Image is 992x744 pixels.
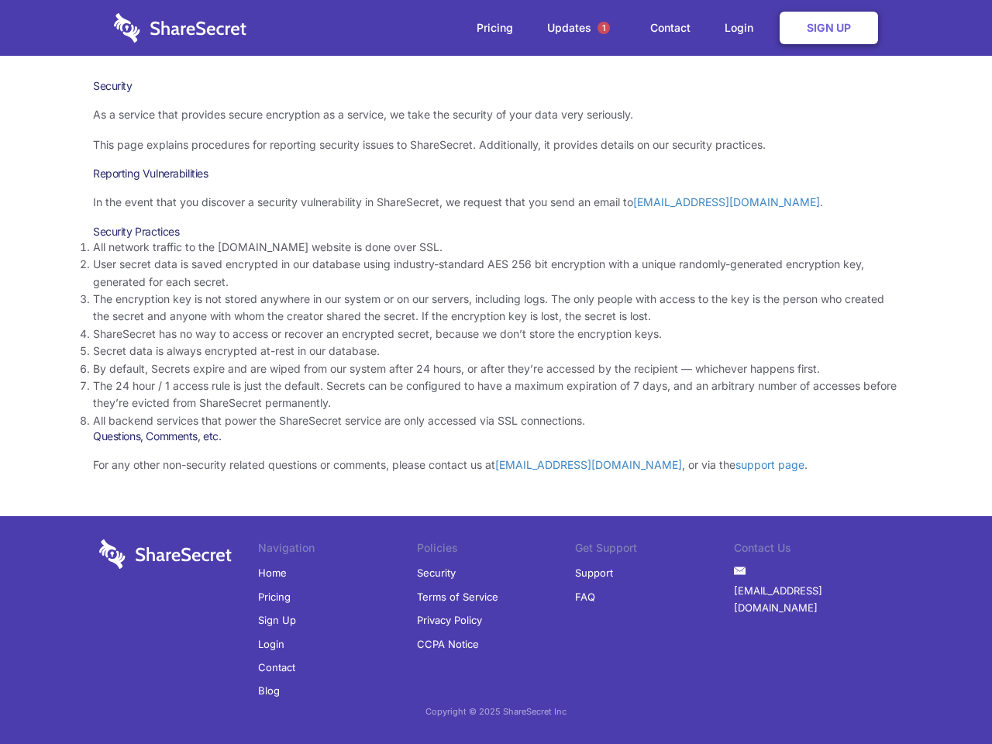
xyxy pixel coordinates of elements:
[93,325,899,343] li: ShareSecret has no way to access or recover an encrypted secret, because we don’t store the encry...
[734,539,893,561] li: Contact Us
[258,539,417,561] li: Navigation
[735,458,804,471] a: support page
[93,412,899,429] li: All backend services that power the ShareSecret service are only accessed via SSL connections.
[495,458,682,471] a: [EMAIL_ADDRESS][DOMAIN_NAME]
[417,608,482,632] a: Privacy Policy
[93,360,899,377] li: By default, Secrets expire and are wiped from our system after 24 hours, or after they’re accesse...
[417,632,479,656] a: CCPA Notice
[258,585,291,608] a: Pricing
[93,225,899,239] h3: Security Practices
[93,343,899,360] li: Secret data is always encrypted at-rest in our database.
[575,539,734,561] li: Get Support
[633,195,820,208] a: [EMAIL_ADDRESS][DOMAIN_NAME]
[417,561,456,584] a: Security
[417,585,498,608] a: Terms of Service
[93,194,899,211] p: In the event that you discover a security vulnerability in ShareSecret, we request that you send ...
[461,4,529,52] a: Pricing
[258,632,284,656] a: Login
[93,136,899,153] p: This page explains procedures for reporting security issues to ShareSecret. Additionally, it prov...
[93,429,899,443] h3: Questions, Comments, etc.
[114,13,246,43] img: logo-wordmark-white-trans-d4663122ce5f474addd5e946df7df03e33cb6a1c49d2221995e7729f52c070b2.svg
[258,608,296,632] a: Sign Up
[93,456,899,474] p: For any other non-security related questions or comments, please contact us at , or via the .
[258,656,295,679] a: Contact
[93,239,899,256] li: All network traffic to the [DOMAIN_NAME] website is done over SSL.
[93,377,899,412] li: The 24 hour / 1 access rule is just the default. Secrets can be configured to have a maximum expi...
[575,561,613,584] a: Support
[598,22,610,34] span: 1
[99,539,232,569] img: logo-wordmark-white-trans-d4663122ce5f474addd5e946df7df03e33cb6a1c49d2221995e7729f52c070b2.svg
[93,167,899,181] h3: Reporting Vulnerabilities
[709,4,777,52] a: Login
[780,12,878,44] a: Sign Up
[258,679,280,702] a: Blog
[734,579,893,620] a: [EMAIL_ADDRESS][DOMAIN_NAME]
[575,585,595,608] a: FAQ
[93,291,899,325] li: The encryption key is not stored anywhere in our system or on our servers, including logs. The on...
[93,79,899,93] h1: Security
[93,256,899,291] li: User secret data is saved encrypted in our database using industry-standard AES 256 bit encryptio...
[93,106,899,123] p: As a service that provides secure encryption as a service, we take the security of your data very...
[635,4,706,52] a: Contact
[417,539,576,561] li: Policies
[258,561,287,584] a: Home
